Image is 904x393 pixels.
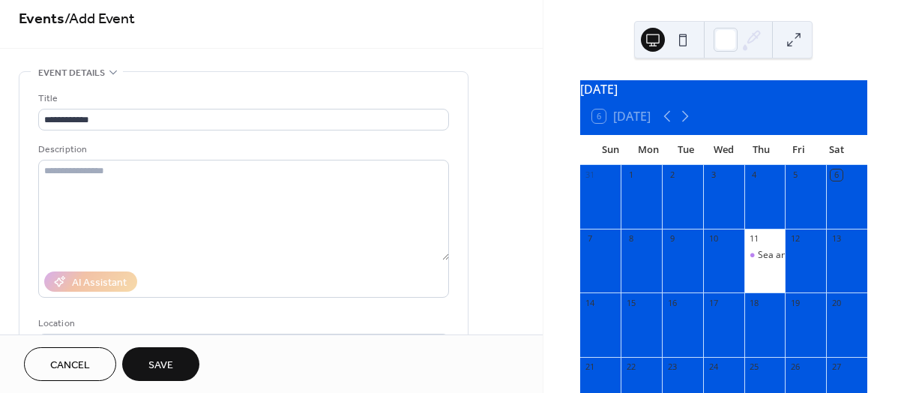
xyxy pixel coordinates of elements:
div: 5 [789,169,801,181]
div: Thu [742,135,780,165]
div: 23 [666,361,678,373]
div: Location [38,316,446,331]
div: 4 [749,169,760,181]
div: 2 [666,169,678,181]
div: 25 [749,361,760,373]
div: 7 [585,233,596,244]
div: 10 [708,233,719,244]
div: 9 [666,233,678,244]
span: / Add Event [64,4,135,34]
button: Save [122,347,199,381]
div: 11 [749,233,760,244]
div: Sun [592,135,630,165]
div: 17 [708,297,719,308]
div: Sat [818,135,855,165]
div: Tue [667,135,705,165]
div: 6 [831,169,842,181]
a: Events [19,4,64,34]
div: Mon [630,135,667,165]
div: [DATE] [580,80,867,98]
span: Save [148,358,173,373]
div: 8 [625,233,636,244]
div: 24 [708,361,719,373]
div: 21 [585,361,596,373]
div: 14 [585,297,596,308]
div: Description [38,142,446,157]
div: 1 [625,169,636,181]
div: 19 [789,297,801,308]
div: 15 [625,297,636,308]
div: 20 [831,297,842,308]
button: Cancel [24,347,116,381]
div: 22 [625,361,636,373]
div: 13 [831,233,842,244]
div: Sea and Sussex Downs Labour Party [744,249,786,262]
div: Title [38,91,446,106]
div: Wed [705,135,742,165]
div: 26 [789,361,801,373]
div: 12 [789,233,801,244]
span: Event details [38,65,105,81]
div: 3 [708,169,719,181]
div: 31 [585,169,596,181]
span: Cancel [50,358,90,373]
div: Fri [780,135,818,165]
div: 27 [831,361,842,373]
div: 18 [749,297,760,308]
div: 16 [666,297,678,308]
